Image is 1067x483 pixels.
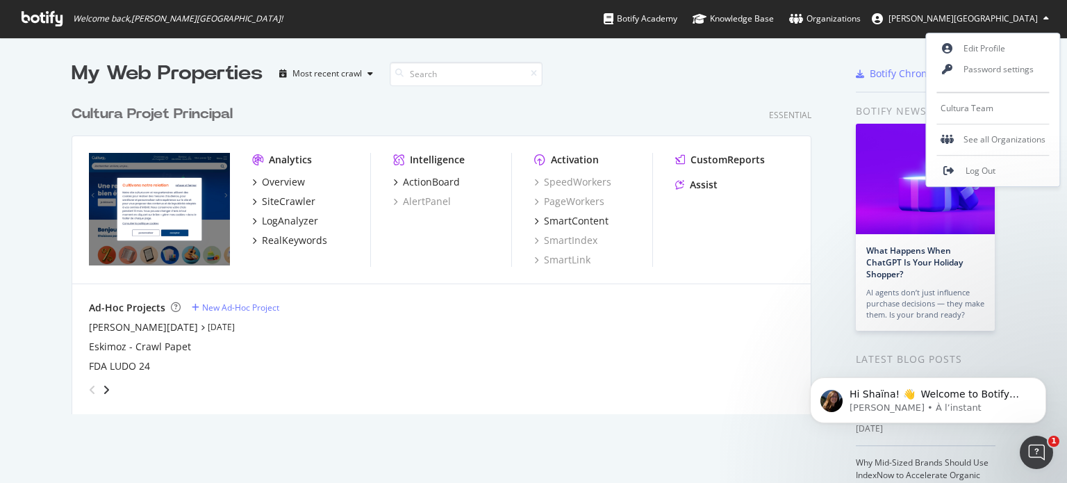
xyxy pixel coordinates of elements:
[941,103,993,115] span: Cultura Team
[927,59,1060,80] a: Password settings
[856,104,995,119] div: Botify news
[262,214,318,228] div: LogAnalyzer
[675,178,718,192] a: Assist
[690,153,765,167] div: CustomReports
[72,88,822,414] div: grid
[73,13,283,24] span: Welcome back, [PERSON_NAME][GEOGRAPHIC_DATA] !
[534,175,611,189] a: SpeedWorkers
[534,234,597,247] a: SmartIndex
[390,62,543,86] input: Search
[966,165,995,177] span: Log Out
[870,67,968,81] div: Botify Chrome Plugin
[856,67,968,81] a: Botify Chrome Plugin
[551,153,599,167] div: Activation
[252,175,305,189] a: Overview
[252,195,315,208] a: SiteCrawler
[1020,436,1053,469] iframe: Intercom live chat
[393,195,451,208] a: AlertPanel
[89,359,150,373] a: FDA LUDO 24
[83,379,101,401] div: angle-left
[208,321,235,333] a: [DATE]
[262,195,315,208] div: SiteCrawler
[789,348,1067,445] iframe: Intercom notifications message
[262,234,327,247] div: RealKeywords
[89,320,198,334] a: [PERSON_NAME][DATE]
[72,60,263,88] div: My Web Properties
[690,178,718,192] div: Assist
[72,104,233,124] div: Cultura Projet Principal
[410,153,465,167] div: Intelligence
[861,8,1060,30] button: [PERSON_NAME][GEOGRAPHIC_DATA]
[534,253,590,267] a: SmartLink
[856,124,995,234] img: What Happens When ChatGPT Is Your Holiday Shopper?
[192,302,279,313] a: New Ad-Hoc Project
[89,153,230,265] img: cultura.com
[262,175,305,189] div: Overview
[252,234,327,247] a: RealKeywords
[544,214,609,228] div: SmartContent
[888,13,1038,24] span: Shaïna Lorsold
[292,69,362,78] div: Most recent crawl
[769,109,811,121] div: Essential
[403,175,460,189] div: ActionBoard
[866,287,984,320] div: AI agents don’t just influence purchase decisions — they make them. Is your brand ready?
[252,214,318,228] a: LogAnalyzer
[866,245,963,280] a: What Happens When ChatGPT Is Your Holiday Shopper?
[534,195,604,208] a: PageWorkers
[274,63,379,85] button: Most recent crawl
[927,161,1060,181] a: Log Out
[927,38,1060,59] a: Edit Profile
[89,301,165,315] div: Ad-Hoc Projects
[393,175,460,189] a: ActionBoard
[604,12,677,26] div: Botify Academy
[927,129,1060,150] div: See all Organizations
[202,302,279,313] div: New Ad-Hoc Project
[693,12,774,26] div: Knowledge Base
[675,153,765,167] a: CustomReports
[72,104,238,124] a: Cultura Projet Principal
[89,340,191,354] a: Eskimoz - Crawl Papet
[101,383,111,397] div: angle-right
[1048,436,1059,447] span: 1
[789,12,861,26] div: Organizations
[269,153,312,167] div: Analytics
[534,214,609,228] a: SmartContent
